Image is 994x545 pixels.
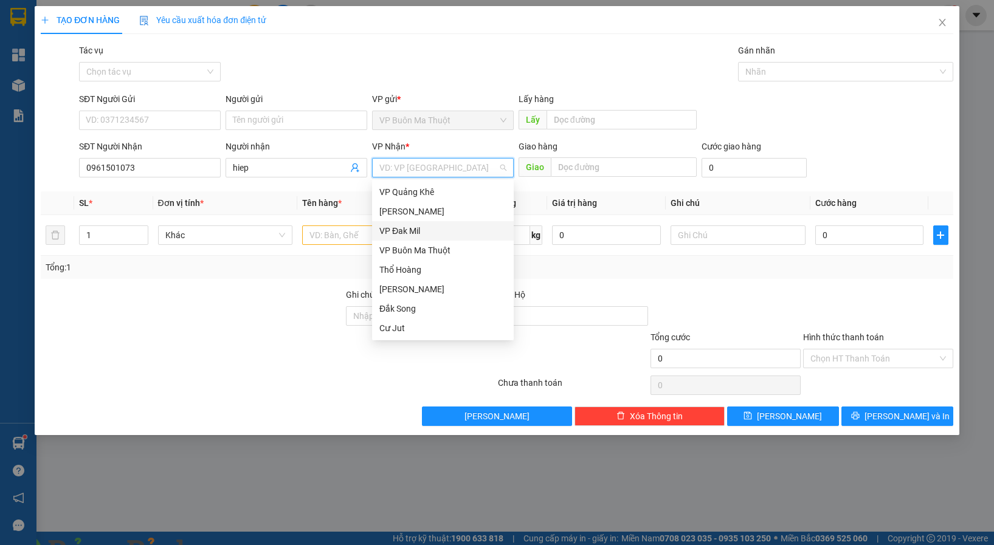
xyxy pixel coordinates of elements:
[575,406,725,426] button: deleteXóa Thông tin
[372,279,514,299] div: Đắk Ghềnh
[302,225,437,245] input: VD: Bàn, Ghế
[79,140,221,153] div: SĐT Người Nhận
[158,198,204,208] span: Đơn vị tính
[346,306,496,326] input: Ghi chú đơn hàng
[519,157,551,177] span: Giao
[372,92,514,106] div: VP gửi
[841,406,953,426] button: printer[PERSON_NAME] và In
[547,110,697,129] input: Dọc đường
[379,244,506,257] div: VP Buôn Ma Thuột
[41,16,49,24] span: plus
[165,226,286,244] span: Khác
[738,46,775,55] label: Gán nhãn
[815,198,857,208] span: Cước hàng
[937,18,947,27] span: close
[379,224,506,238] div: VP Đak Mil
[379,321,506,335] div: Cư Jut
[379,185,506,199] div: VP Quảng Khê
[79,92,221,106] div: SĐT Người Gửi
[744,411,752,421] span: save
[727,406,839,426] button: save[PERSON_NAME]
[379,205,506,218] div: [PERSON_NAME]
[41,15,120,25] span: TẠO ĐƠN HÀNG
[464,410,530,423] span: [PERSON_NAME]
[702,158,807,177] input: Cước giao hàng
[671,225,806,245] input: Ghi Chú
[851,411,860,421] span: printer
[422,406,572,426] button: [PERSON_NAME]
[372,260,514,279] div: Thổ Hoàng
[702,142,761,151] label: Cước giao hàng
[350,163,360,173] span: user-add
[372,299,514,318] div: Đắk Song
[666,191,810,215] th: Ghi chú
[226,140,367,153] div: Người nhận
[372,202,514,221] div: Gia Nghĩa
[865,410,950,423] span: [PERSON_NAME] và In
[552,225,661,245] input: 0
[346,290,413,300] label: Ghi chú đơn hàng
[302,198,342,208] span: Tên hàng
[757,410,822,423] span: [PERSON_NAME]
[651,332,690,342] span: Tổng cước
[372,142,406,151] span: VP Nhận
[139,16,149,26] img: icon
[372,221,514,241] div: VP Đak Mil
[630,410,683,423] span: Xóa Thông tin
[372,241,514,260] div: VP Buôn Ma Thuột
[616,411,625,421] span: delete
[46,261,384,274] div: Tổng: 1
[519,94,554,104] span: Lấy hàng
[79,198,89,208] span: SL
[139,15,266,25] span: Yêu cầu xuất hóa đơn điện tử
[530,225,542,245] span: kg
[46,225,65,245] button: delete
[379,111,506,129] span: VP Buôn Ma Thuột
[933,225,948,245] button: plus
[379,263,506,276] div: Thổ Hoàng
[379,302,506,315] div: Đắk Song
[925,6,959,40] button: Close
[379,283,506,296] div: [PERSON_NAME]
[551,157,697,177] input: Dọc đường
[226,92,367,106] div: Người gửi
[497,376,649,397] div: Chưa thanh toán
[372,182,514,202] div: VP Quảng Khê
[79,46,103,55] label: Tác vụ
[372,318,514,338] div: Cư Jut
[519,142,557,151] span: Giao hàng
[934,230,948,240] span: plus
[552,198,597,208] span: Giá trị hàng
[519,110,547,129] span: Lấy
[803,332,884,342] label: Hình thức thanh toán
